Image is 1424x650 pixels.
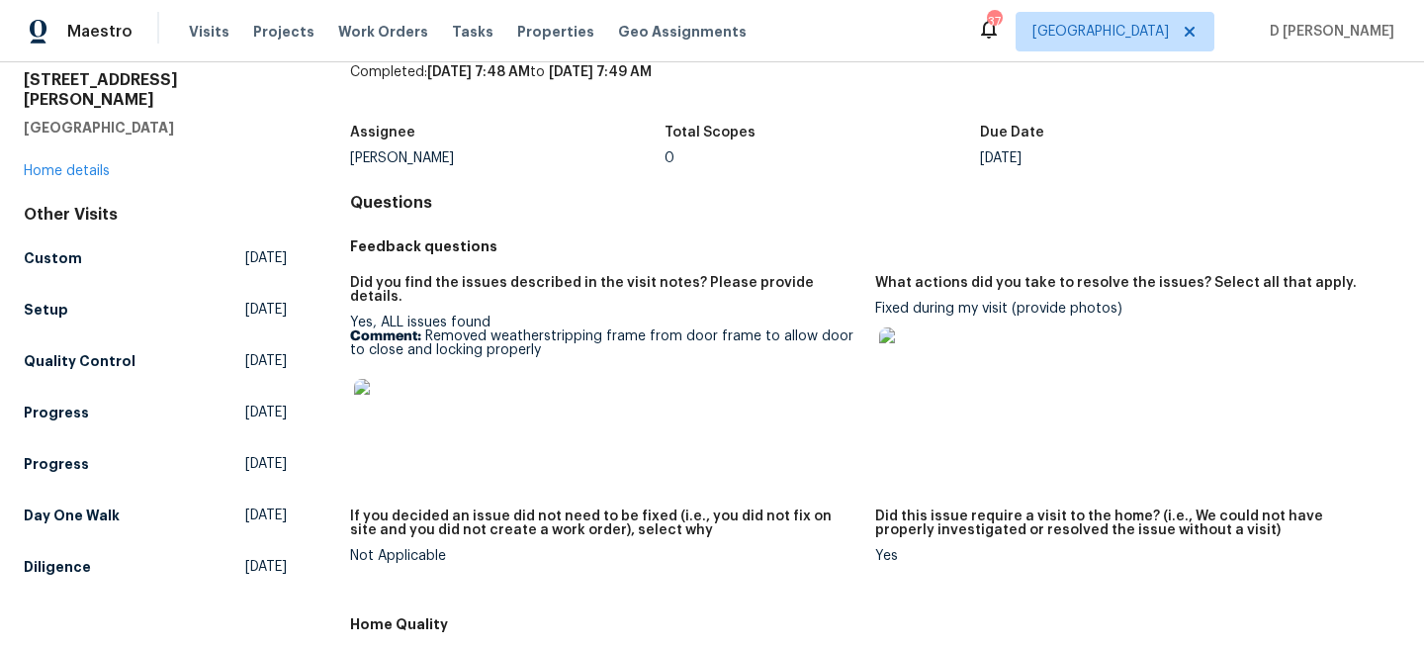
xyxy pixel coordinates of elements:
h5: Progress [24,403,89,422]
h5: Setup [24,300,68,320]
h5: Assignee [350,126,415,139]
h2: [STREET_ADDRESS][PERSON_NAME] [24,70,287,110]
h5: Progress [24,454,89,474]
h5: Day One Walk [24,506,120,525]
div: Yes [875,549,1384,563]
b: Comment: [350,329,421,343]
span: [DATE] [245,506,287,525]
h5: Did you find the issues described in the visit notes? Please provide details. [350,276,859,304]
span: Visits [189,22,229,42]
a: Custom[DATE] [24,240,287,276]
div: Fixed during my visit (provide photos) [875,302,1384,403]
span: [DATE] 7:49 AM [549,65,652,79]
div: 0 [665,151,980,165]
div: Not Applicable [350,549,859,563]
h5: Did this issue require a visit to the home? (i.e., We could not have properly investigated or res... [875,510,1384,537]
h5: Custom [24,248,82,268]
h5: Total Scopes [665,126,756,139]
h5: Home Quality [350,614,1400,634]
h5: Diligence [24,557,91,577]
p: Removed weatherstripping frame from door frame to allow door to close and locking properly [350,329,859,357]
h5: [GEOGRAPHIC_DATA] [24,118,287,138]
a: Home details [24,164,110,178]
span: Tasks [452,25,493,39]
span: [DATE] [245,300,287,320]
a: Quality Control[DATE] [24,343,287,379]
div: [PERSON_NAME] [350,151,666,165]
span: Properties [517,22,594,42]
span: [DATE] [245,557,287,577]
span: [DATE] [245,248,287,268]
h5: If you decided an issue did not need to be fixed (i.e., you did not fix on site and you did not c... [350,510,859,537]
span: D [PERSON_NAME] [1262,22,1394,42]
span: [DATE] 7:48 AM [427,65,530,79]
span: Maestro [67,22,133,42]
a: Diligence[DATE] [24,549,287,585]
h5: What actions did you take to resolve the issues? Select all that apply. [875,276,1357,290]
a: Progress[DATE] [24,446,287,482]
h4: Questions [350,193,1400,213]
span: [DATE] [245,403,287,422]
span: [DATE] [245,454,287,474]
span: Work Orders [338,22,428,42]
div: 37 [987,12,1001,32]
span: Geo Assignments [618,22,747,42]
h5: Feedback questions [350,236,1400,256]
div: Other Visits [24,205,287,225]
div: Completed: to [350,62,1400,114]
span: [DATE] [245,351,287,371]
h5: Quality Control [24,351,135,371]
a: Day One Walk[DATE] [24,498,287,533]
span: [GEOGRAPHIC_DATA] [1032,22,1169,42]
div: Yes, ALL issues found [350,316,859,454]
div: [DATE] [980,151,1295,165]
a: Progress[DATE] [24,395,287,430]
h5: Due Date [980,126,1044,139]
a: Setup[DATE] [24,292,287,327]
span: Projects [253,22,314,42]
